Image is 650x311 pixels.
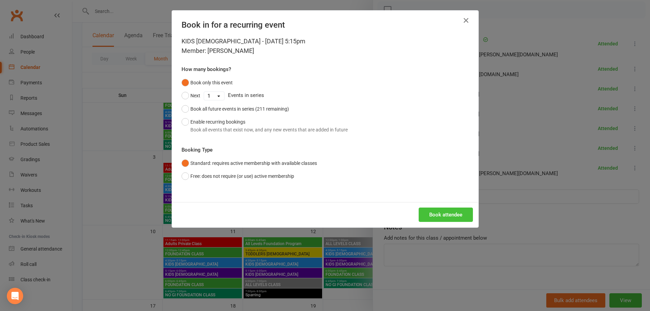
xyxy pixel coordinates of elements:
[190,126,348,133] div: Book all events that exist now, and any new events that are added in future
[182,157,317,170] button: Standard: requires active membership with available classes
[419,208,473,222] button: Book attendee
[461,15,472,26] button: Close
[182,170,294,183] button: Free: does not require (or use) active membership
[182,102,289,115] button: Book all future events in series (211 remaining)
[182,76,233,89] button: Book only this event
[182,115,348,136] button: Enable recurring bookingsBook all events that exist now, and any new events that are added in future
[182,20,469,30] h4: Book in for a recurring event
[182,146,213,154] label: Booking Type
[182,65,231,73] label: How many bookings?
[182,89,200,102] button: Next
[182,37,469,56] div: KIDS [DEMOGRAPHIC_DATA] - [DATE] 5:15pm Member: [PERSON_NAME]
[7,288,23,304] div: Open Intercom Messenger
[182,89,469,102] div: Events in series
[190,105,289,113] div: Book all future events in series (211 remaining)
